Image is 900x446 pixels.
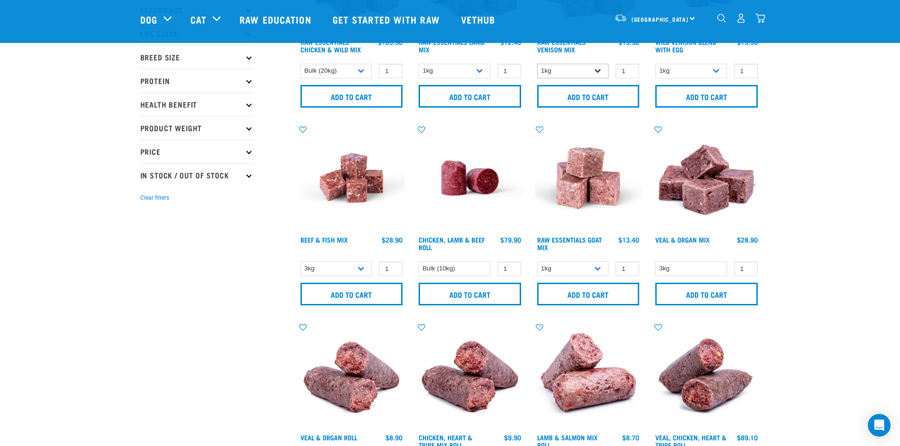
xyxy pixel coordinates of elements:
input: 1 [497,261,521,276]
div: $28.90 [737,236,758,244]
input: 1 [497,64,521,78]
input: Add to cart [537,283,640,305]
img: Raw Essentials Chicken Lamb Beef Bulk Minced Raw Dog Food Roll Unwrapped [416,125,523,232]
div: $79.90 [500,236,521,244]
button: Clear filters [140,194,169,202]
a: Veal & Organ Mix [655,238,710,241]
p: In Stock / Out Of Stock [140,163,254,187]
div: $13.40 [618,236,639,244]
input: 1 [616,261,639,276]
input: Add to cart [419,283,521,305]
div: $28.90 [382,236,403,244]
img: Beef Mackerel 1 [298,125,405,232]
img: 1261 Lamb Salmon Roll 01 [535,322,642,429]
img: home-icon@2x.png [755,13,765,23]
img: van-moving.png [614,14,627,22]
img: Goat M Ix 38448 [535,125,642,232]
input: 1 [734,64,758,78]
img: Chicken Heart Tripe Roll 01 [416,322,523,429]
p: Breed Size [140,45,254,69]
img: 1263 Chicken Organ Roll 02 [653,322,760,429]
div: $89.10 [737,434,758,441]
img: 1158 Veal Organ Mix 01 [653,125,760,232]
img: home-icon-1@2x.png [717,14,726,23]
p: Health Benefit [140,93,254,116]
p: Price [140,140,254,163]
input: 1 [616,64,639,78]
a: Veal & Organ Roll [300,436,357,439]
input: 1 [379,64,403,78]
div: Open Intercom Messenger [868,414,891,437]
img: user.png [736,13,746,23]
span: [GEOGRAPHIC_DATA] [632,17,689,21]
div: $9.90 [504,434,521,441]
a: Raw Essentials Goat Mix [537,238,602,249]
input: Add to cart [537,85,640,108]
input: 1 [734,261,758,276]
a: Vethub [452,0,507,38]
img: Veal Organ Mix Roll 01 [298,322,405,429]
div: $8.70 [622,434,639,441]
p: Protein [140,69,254,93]
input: 1 [379,261,403,276]
input: Add to cart [655,283,758,305]
input: Add to cart [300,283,403,305]
input: Add to cart [419,85,521,108]
div: $8.90 [386,434,403,441]
p: Product Weight [140,116,254,140]
input: Add to cart [655,85,758,108]
a: Raw Education [230,0,323,38]
a: Dog [140,12,157,26]
a: Cat [190,12,206,26]
input: Add to cart [300,85,403,108]
a: Beef & Fish Mix [300,238,348,241]
a: Get started with Raw [323,0,452,38]
a: Chicken, Lamb & Beef Roll [419,238,485,249]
